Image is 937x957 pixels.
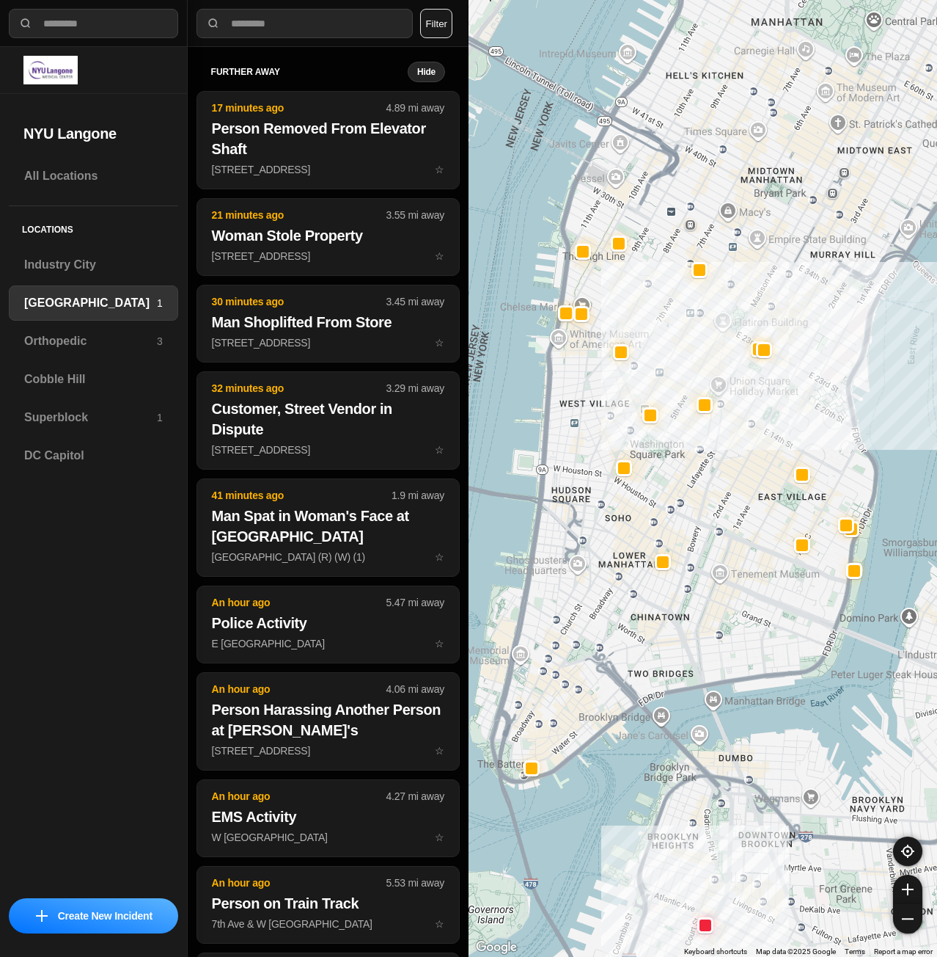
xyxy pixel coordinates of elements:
[212,488,392,503] p: 41 minutes ago
[196,672,460,771] button: An hour ago4.06 mi awayPerson Harassing Another Person at [PERSON_NAME]'s[STREET_ADDRESS]star
[845,947,865,956] a: Terms
[24,447,163,465] h3: DC Capitol
[212,550,444,564] p: [GEOGRAPHIC_DATA] (R) (W) (1)
[9,285,178,321] a: [GEOGRAPHIC_DATA]1
[435,745,444,757] span: star
[196,371,460,470] button: 32 minutes ago3.29 mi awayCustomer, Street Vendor in Dispute[STREET_ADDRESS]star
[902,913,914,925] img: zoom-out
[212,636,444,651] p: E [GEOGRAPHIC_DATA]
[893,875,922,904] button: zoom-in
[196,443,460,456] a: 32 minutes ago3.29 mi awayCustomer, Street Vendor in Dispute[STREET_ADDRESS]star
[196,637,460,649] a: An hour ago5.47 mi awayPolice ActivityE [GEOGRAPHIC_DATA]star
[24,409,157,426] h3: Superblock
[212,682,386,696] p: An hour ago
[212,613,444,633] h2: Police Activity
[893,904,922,934] button: zoom-out
[408,62,445,82] button: Hide
[36,910,48,922] img: icon
[893,837,922,866] button: recenter
[23,123,163,144] h2: NYU Langone
[435,337,444,349] span: star
[212,225,444,246] h2: Woman Stole Property
[472,938,521,957] img: Google
[9,438,178,473] a: DC Capitol
[212,381,386,396] p: 32 minutes ago
[212,312,444,332] h2: Man Shoplifted From Store
[212,876,386,890] p: An hour ago
[386,294,444,309] p: 3.45 mi away
[157,410,163,425] p: 1
[212,162,444,177] p: [STREET_ADDRESS]
[23,56,78,84] img: logo
[212,101,386,115] p: 17 minutes ago
[212,335,444,350] p: [STREET_ADDRESS]
[435,164,444,175] span: star
[196,163,460,175] a: 17 minutes ago4.89 mi awayPerson Removed From Elevator Shaft[STREET_ADDRESS]star
[196,779,460,857] button: An hour ago4.27 mi awayEMS ActivityW [GEOGRAPHIC_DATA]star
[9,247,178,283] a: Industry City
[212,506,444,547] h2: Man Spat in Woman's Face at [GEOGRAPHIC_DATA]
[24,167,163,185] h3: All Locations
[9,324,178,359] a: Orthopedic3
[472,938,521,957] a: Open this area in Google Maps (opens a new window)
[206,16,221,31] img: search
[212,699,444,741] h2: Person Harassing Another Person at [PERSON_NAME]'s
[9,159,178,194] a: All Locations
[386,595,444,610] p: 5.47 mi away
[212,789,386,804] p: An hour ago
[212,294,386,309] p: 30 minutes ago
[9,206,178,247] h5: Locations
[196,250,460,262] a: 21 minutes ago3.55 mi awayWoman Stole Property[STREET_ADDRESS]star
[212,595,386,610] p: An hour ago
[157,296,163,310] p: 1
[196,91,460,189] button: 17 minutes ago4.89 mi awayPerson Removed From Elevator Shaft[STREET_ADDRESS]star
[211,66,408,78] h5: further away
[196,744,460,757] a: An hour ago4.06 mi awayPerson Harassing Another Person at [PERSON_NAME]'s[STREET_ADDRESS]star
[157,334,163,349] p: 3
[196,336,460,349] a: 30 minutes ago3.45 mi awayMan Shoplifted From Store[STREET_ADDRESS]star
[9,400,178,435] a: Superblock1
[386,789,444,804] p: 4.27 mi away
[392,488,444,503] p: 1.9 mi away
[435,551,444,563] span: star
[420,9,452,38] button: Filter
[386,381,444,396] p: 3.29 mi away
[196,478,460,577] button: 41 minutes ago1.9 mi awayMan Spat in Woman's Face at [GEOGRAPHIC_DATA][GEOGRAPHIC_DATA] (R) (W) (...
[212,893,444,914] h2: Person on Train Track
[196,550,460,563] a: 41 minutes ago1.9 mi awayMan Spat in Woman's Face at [GEOGRAPHIC_DATA][GEOGRAPHIC_DATA] (R) (W) (...
[435,250,444,262] span: star
[24,256,163,274] h3: Industry City
[9,898,178,934] button: iconCreate New Incident
[212,443,444,457] p: [STREET_ADDRESS]
[386,876,444,890] p: 5.53 mi away
[196,198,460,276] button: 21 minutes ago3.55 mi awayWoman Stole Property[STREET_ADDRESS]star
[24,332,157,350] h3: Orthopedic
[196,586,460,663] button: An hour ago5.47 mi awayPolice ActivityE [GEOGRAPHIC_DATA]star
[435,832,444,843] span: star
[212,743,444,758] p: [STREET_ADDRESS]
[18,16,33,31] img: search
[212,399,444,440] h2: Customer, Street Vendor in Dispute
[435,444,444,456] span: star
[902,884,914,895] img: zoom-in
[196,917,460,930] a: An hour ago5.53 mi awayPerson on Train Track7th Ave & W [GEOGRAPHIC_DATA]star
[196,831,460,843] a: An hour ago4.27 mi awayEMS ActivityW [GEOGRAPHIC_DATA]star
[756,947,836,956] span: Map data ©2025 Google
[196,866,460,944] button: An hour ago5.53 mi awayPerson on Train Track7th Ave & W [GEOGRAPHIC_DATA]star
[196,285,460,363] button: 30 minutes ago3.45 mi awayMan Shoplifted From Store[STREET_ADDRESS]star
[212,917,444,931] p: 7th Ave & W [GEOGRAPHIC_DATA]
[212,118,444,159] h2: Person Removed From Elevator Shaft
[9,362,178,397] a: Cobble Hill
[901,845,914,858] img: recenter
[435,918,444,930] span: star
[212,830,444,845] p: W [GEOGRAPHIC_DATA]
[58,909,153,923] p: Create New Incident
[386,101,444,115] p: 4.89 mi away
[435,638,444,649] span: star
[386,208,444,222] p: 3.55 mi away
[386,682,444,696] p: 4.06 mi away
[684,947,747,957] button: Keyboard shortcuts
[24,294,157,312] h3: [GEOGRAPHIC_DATA]
[874,947,933,956] a: Report a map error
